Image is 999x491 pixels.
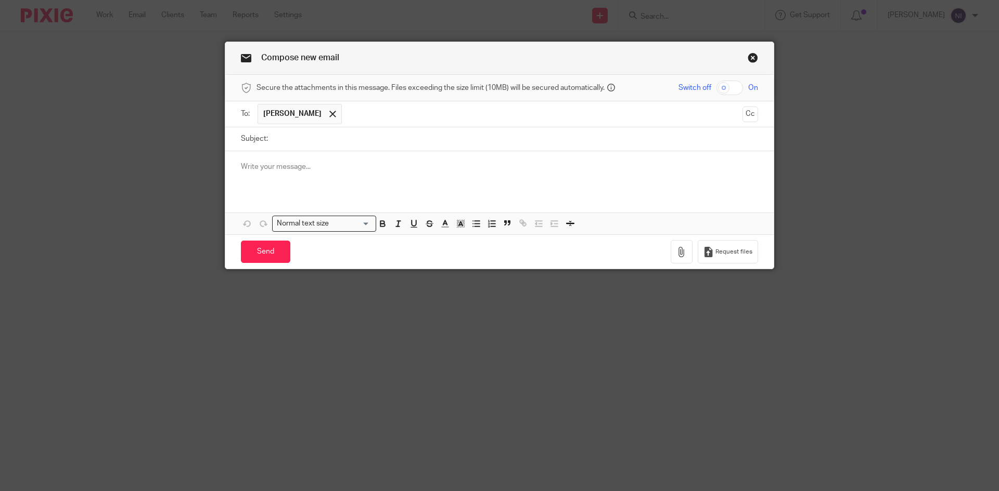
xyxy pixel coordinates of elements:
[678,83,711,93] span: Switch off
[257,83,605,93] span: Secure the attachments in this message. Files exceeding the size limit (10MB) will be secured aut...
[241,109,252,119] label: To:
[275,218,331,229] span: Normal text size
[261,54,339,62] span: Compose new email
[241,241,290,263] input: Send
[241,134,268,144] label: Subject:
[698,240,758,263] button: Request files
[742,107,758,122] button: Cc
[748,52,758,67] a: Close this dialog window
[748,83,758,93] span: On
[332,218,370,229] input: Search for option
[272,216,376,232] div: Search for option
[715,248,752,256] span: Request files
[263,109,322,119] span: [PERSON_NAME]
